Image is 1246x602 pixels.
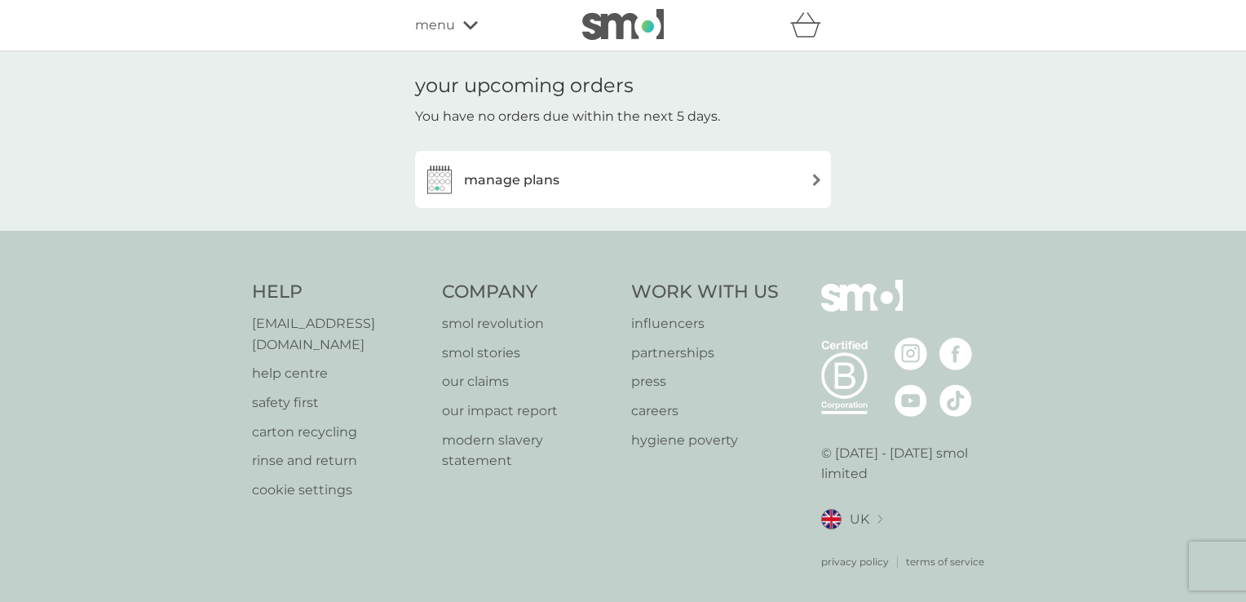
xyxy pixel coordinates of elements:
[582,9,664,40] img: smol
[252,313,426,355] a: [EMAIL_ADDRESS][DOMAIN_NAME]
[415,15,455,36] span: menu
[442,371,616,392] a: our claims
[252,422,426,443] a: carton recycling
[939,338,972,370] img: visit the smol Facebook page
[631,371,779,392] a: press
[906,554,984,569] a: terms of service
[821,509,842,529] img: UK flag
[631,430,779,451] a: hygiene poverty
[631,401,779,422] a: careers
[252,450,426,471] a: rinse and return
[442,313,616,334] a: smol revolution
[252,280,426,305] h4: Help
[252,480,426,501] a: cookie settings
[415,106,720,127] p: You have no orders due within the next 5 days.
[415,74,634,98] h1: your upcoming orders
[442,401,616,422] a: our impact report
[821,280,903,335] img: smol
[252,392,426,414] a: safety first
[252,363,426,384] a: help centre
[895,384,927,417] img: visit the smol Youtube page
[442,280,616,305] h4: Company
[877,515,882,524] img: select a new location
[442,430,616,471] a: modern slavery statement
[790,9,831,42] div: basket
[811,174,823,186] img: arrow right
[850,509,869,530] span: UK
[821,443,995,485] p: © [DATE] - [DATE] smol limited
[631,280,779,305] h4: Work With Us
[631,313,779,334] a: influencers
[464,170,559,191] h3: manage plans
[939,384,972,417] img: visit the smol Tiktok page
[442,343,616,364] a: smol stories
[895,338,927,370] img: visit the smol Instagram page
[631,343,779,364] a: partnerships
[821,554,889,569] a: privacy policy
